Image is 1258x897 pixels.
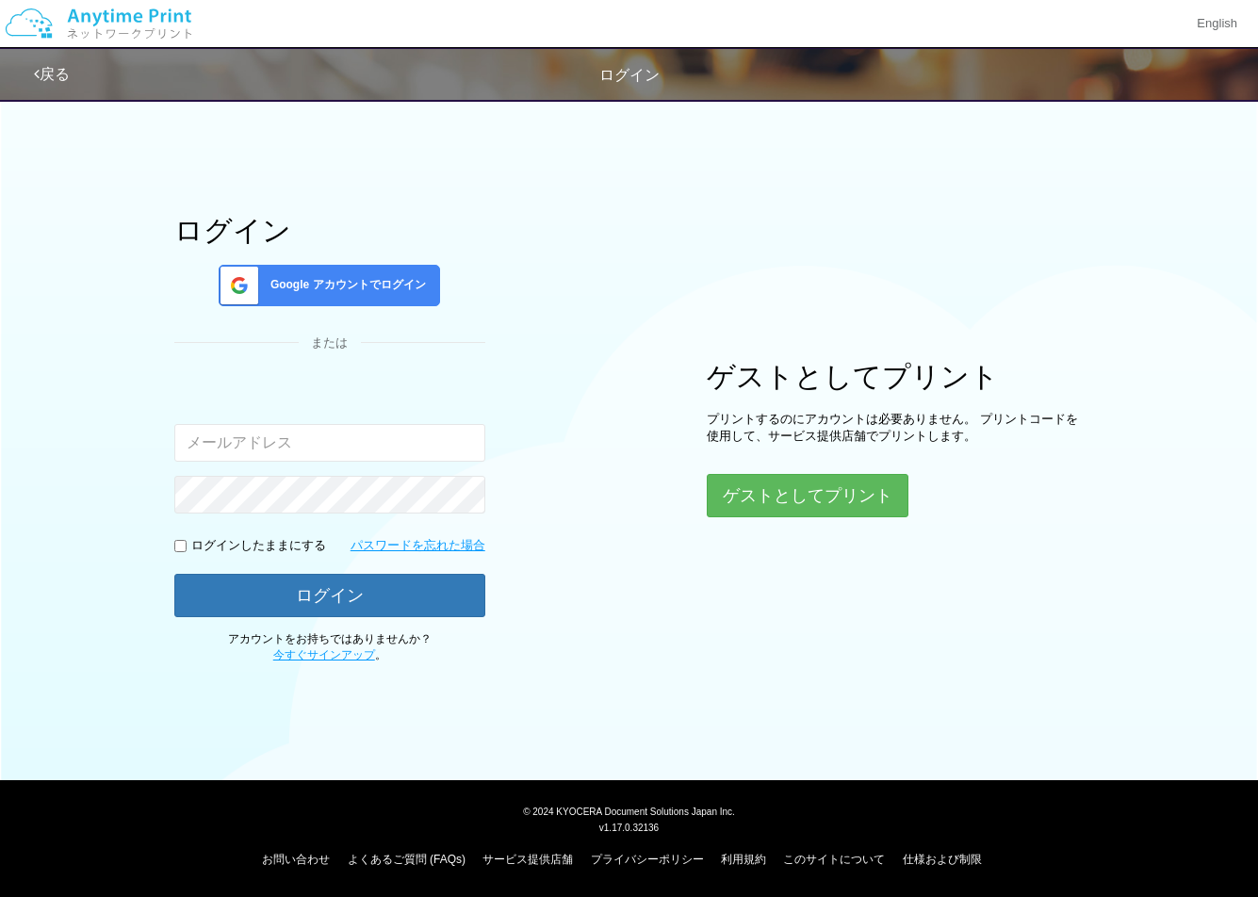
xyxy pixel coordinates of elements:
[721,853,766,866] a: 利用規約
[707,361,1084,392] h1: ゲストとしてプリント
[174,631,485,663] p: アカウントをお持ちではありませんか？
[351,537,485,555] a: パスワードを忘れた場合
[482,853,573,866] a: サービス提供店舗
[262,853,330,866] a: お問い合わせ
[348,853,466,866] a: よくあるご質問 (FAQs)
[263,277,426,293] span: Google アカウントでログイン
[174,424,485,462] input: メールアドレス
[191,537,326,555] p: ログインしたままにする
[599,67,660,83] span: ログイン
[34,66,70,82] a: 戻る
[174,215,485,246] h1: ログイン
[591,853,704,866] a: プライバシーポリシー
[783,853,885,866] a: このサイトについて
[707,474,908,517] button: ゲストとしてプリント
[707,411,1084,446] p: プリントするのにアカウントは必要ありません。 プリントコードを使用して、サービス提供店舗でプリントします。
[273,648,375,661] a: 今すぐサインアップ
[903,853,982,866] a: 仕様および制限
[174,574,485,617] button: ログイン
[273,648,386,661] span: 。
[523,805,735,817] span: © 2024 KYOCERA Document Solutions Japan Inc.
[599,822,659,833] span: v1.17.0.32136
[174,334,485,352] div: または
